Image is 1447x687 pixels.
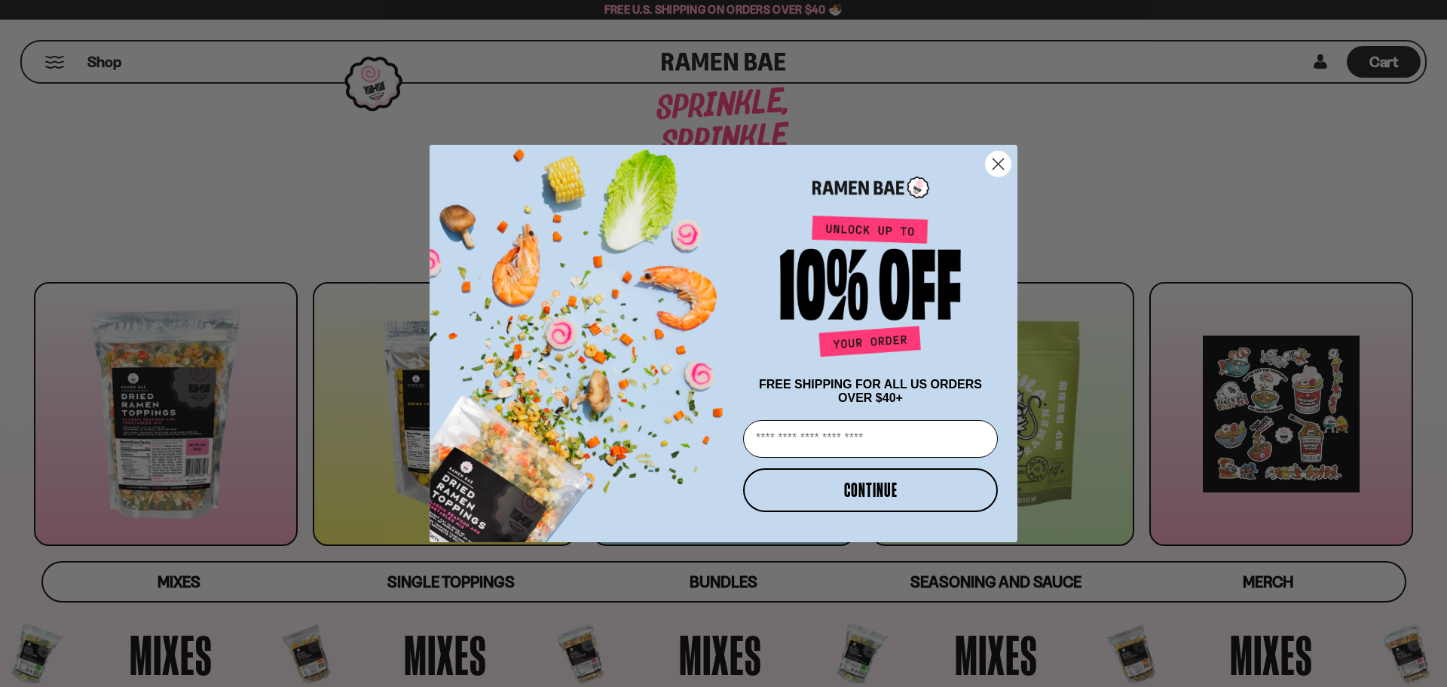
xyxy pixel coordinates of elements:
button: Close dialog [985,151,1011,177]
img: ce7035ce-2e49-461c-ae4b-8ade7372f32c.png [430,132,737,542]
img: Unlock up to 10% off [776,215,965,363]
img: Ramen Bae Logo [812,175,929,200]
span: FREE SHIPPING FOR ALL US ORDERS OVER $40+ [759,378,982,404]
button: CONTINUE [743,468,998,512]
